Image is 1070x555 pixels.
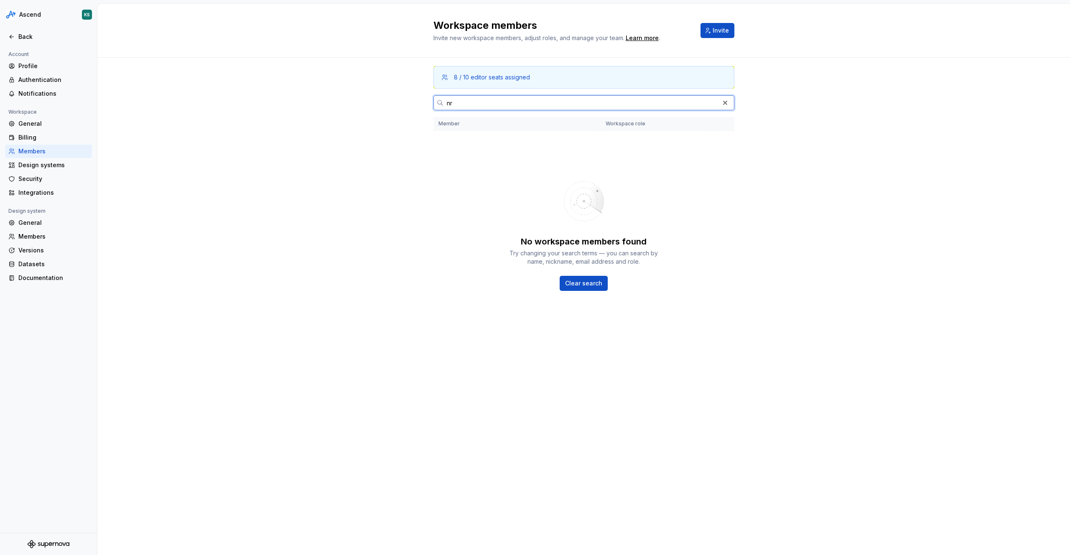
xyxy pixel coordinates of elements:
[624,35,660,41] span: .
[5,30,92,43] a: Back
[84,11,90,18] div: KS
[18,188,89,197] div: Integrations
[5,107,40,117] div: Workspace
[5,230,92,243] a: Members
[18,76,89,84] div: Authentication
[433,117,601,131] th: Member
[5,73,92,87] a: Authentication
[5,244,92,257] a: Versions
[433,19,690,32] h2: Workspace members
[5,257,92,271] a: Datasets
[18,161,89,169] div: Design systems
[5,271,92,285] a: Documentation
[18,175,89,183] div: Security
[18,89,89,98] div: Notifications
[5,186,92,199] a: Integrations
[18,33,89,41] div: Back
[5,49,32,59] div: Account
[28,540,69,548] svg: Supernova Logo
[5,117,92,130] a: General
[18,274,89,282] div: Documentation
[18,260,89,268] div: Datasets
[18,120,89,128] div: General
[18,133,89,142] div: Billing
[18,219,89,227] div: General
[601,117,713,131] th: Workspace role
[521,236,647,247] div: No workspace members found
[5,131,92,144] a: Billing
[19,10,41,19] div: Ascend
[18,246,89,255] div: Versions
[2,5,95,24] button: AscendKS
[5,87,92,100] a: Notifications
[5,172,92,186] a: Security
[626,34,659,42] a: Learn more
[565,279,602,288] span: Clear search
[5,206,49,216] div: Design system
[5,216,92,229] a: General
[6,10,16,20] img: 64f3fe94-dfd1-48de-83df-243736bb306e.png
[18,232,89,241] div: Members
[713,26,729,35] span: Invite
[18,62,89,70] div: Profile
[509,249,659,266] div: Try changing your search terms — you can search by name, nickname, email address and role.
[560,276,608,291] button: Clear search
[18,147,89,155] div: Members
[5,59,92,73] a: Profile
[433,34,624,41] span: Invite new workspace members, adjust roles, and manage your team.
[454,73,530,81] div: 8 / 10 editor seats assigned
[701,23,734,38] button: Invite
[5,158,92,172] a: Design systems
[443,95,719,110] input: Search in members...
[5,145,92,158] a: Members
